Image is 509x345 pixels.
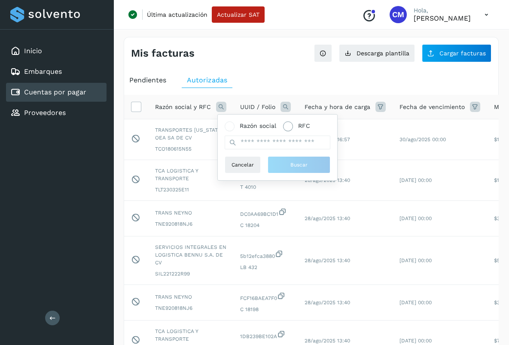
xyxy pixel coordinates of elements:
[240,263,291,271] span: LB 432
[6,42,107,61] div: Inicio
[414,7,471,14] p: Hola,
[6,83,107,102] div: Cuentas por pagar
[414,14,471,22] p: Cynthia Mendoza
[240,292,291,302] span: FCF16BAEA7F0
[147,11,207,18] p: Última actualización
[240,330,291,340] span: 1DB239BE102A
[155,220,226,228] span: TNE920818NJ6
[217,12,259,18] span: Actualizar SAT
[305,338,350,344] span: 28/ago/2025 13:40
[155,327,226,343] span: TCA LOGISTICA Y TRANSPORTE
[155,270,226,278] span: SIL221222R99
[305,215,350,221] span: 28/ago/2025 13:40
[155,145,226,153] span: TCO180615N55
[240,208,291,218] span: DC0AA69BC1D1
[305,103,370,112] span: Fecha y hora de carga
[155,186,226,194] span: TLT230325E11
[155,126,226,142] span: TRANSPORTES [US_STATE] OEA SA DE CV
[305,300,350,306] span: 28/ago/2025 13:40
[155,304,226,312] span: TNE920818NJ6
[240,221,291,229] span: C 18204
[155,167,226,182] span: TCA LOGISTICA Y TRANSPORTE
[339,44,415,62] button: Descarga plantilla
[212,6,265,23] button: Actualizar SAT
[305,257,350,263] span: 28/ago/2025 13:40
[129,76,166,84] span: Pendientes
[422,44,491,62] button: Cargar facturas
[399,103,465,112] span: Fecha de vencimiento
[24,88,86,96] a: Cuentas por pagar
[24,47,42,55] a: Inicio
[399,338,432,344] span: [DATE] 00:00
[399,300,432,306] span: [DATE] 00:00
[155,209,226,217] span: TRANS NEYNO
[399,177,432,183] span: [DATE] 00:00
[240,103,275,112] span: UUID / Folio
[240,250,291,260] span: 5b12efca3880
[357,50,409,56] span: Descarga plantilla
[6,103,107,122] div: Proveedores
[155,243,226,266] span: SERVICIOS INTEGRALES EN LOGISTICA BENNU S.A. DE CV
[399,257,432,263] span: [DATE] 00:00
[399,136,446,142] span: 30/ago/2025 00:00
[439,50,486,56] span: Cargar facturas
[155,103,211,112] span: Razón social y RFC
[131,47,195,60] h4: Mis facturas
[240,183,291,191] span: T 4010
[6,62,107,81] div: Embarques
[240,306,291,313] span: C 18198
[187,76,227,84] span: Autorizadas
[24,67,62,76] a: Embarques
[24,109,66,117] a: Proveedores
[155,293,226,301] span: TRANS NEYNO
[399,215,432,221] span: [DATE] 00:00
